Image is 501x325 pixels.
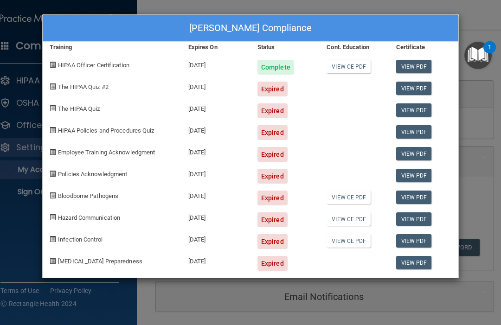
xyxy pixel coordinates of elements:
span: HIPAA Policies and Procedures Quiz [58,127,154,134]
div: [DATE] [181,227,250,249]
iframe: Drift Widget Chat Controller [455,279,490,314]
a: View PDF [396,256,432,269]
div: Training [43,42,181,53]
div: [DATE] [181,184,250,205]
a: View CE PDF [327,60,371,73]
a: View PDF [396,169,432,182]
div: Expired [257,169,288,184]
a: View PDF [396,147,432,160]
div: Expired [257,147,288,162]
div: [DATE] [181,75,250,96]
div: Expired [257,212,288,227]
a: View PDF [396,234,432,248]
a: View CE PDF [327,212,371,226]
span: Hazard Communication [58,214,120,221]
div: [DATE] [181,249,250,271]
div: Expired [257,256,288,271]
span: The HIPAA Quiz [58,105,100,112]
div: [DATE] [181,205,250,227]
div: Expired [257,125,288,140]
div: [DATE] [181,118,250,140]
div: [DATE] [181,96,250,118]
a: View PDF [396,103,432,117]
a: View PDF [396,125,432,139]
div: [PERSON_NAME] Compliance [43,15,458,42]
a: View PDF [396,82,432,95]
span: HIPAA Officer Certification [58,62,129,69]
div: Cont. Education [320,42,389,53]
div: 1 [488,47,491,59]
a: View CE PDF [327,191,371,204]
button: Open Resource Center, 1 new notification [464,42,492,69]
div: [DATE] [181,140,250,162]
a: View PDF [396,191,432,204]
span: Bloodborne Pathogens [58,192,118,199]
span: Policies Acknowledgment [58,171,127,178]
div: Certificate [389,42,458,53]
span: Employee Training Acknowledgment [58,149,155,156]
span: Infection Control [58,236,103,243]
div: Expired [257,234,288,249]
div: Expired [257,191,288,205]
div: Complete [257,60,294,75]
div: Expired [257,103,288,118]
div: [DATE] [181,53,250,75]
a: View PDF [396,212,432,226]
div: Expired [257,82,288,96]
a: View CE PDF [327,234,371,248]
span: The HIPAA Quiz #2 [58,83,109,90]
div: [DATE] [181,162,250,184]
a: View PDF [396,60,432,73]
span: [MEDICAL_DATA] Preparedness [58,258,142,265]
div: Status [250,42,320,53]
div: Expires On [181,42,250,53]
